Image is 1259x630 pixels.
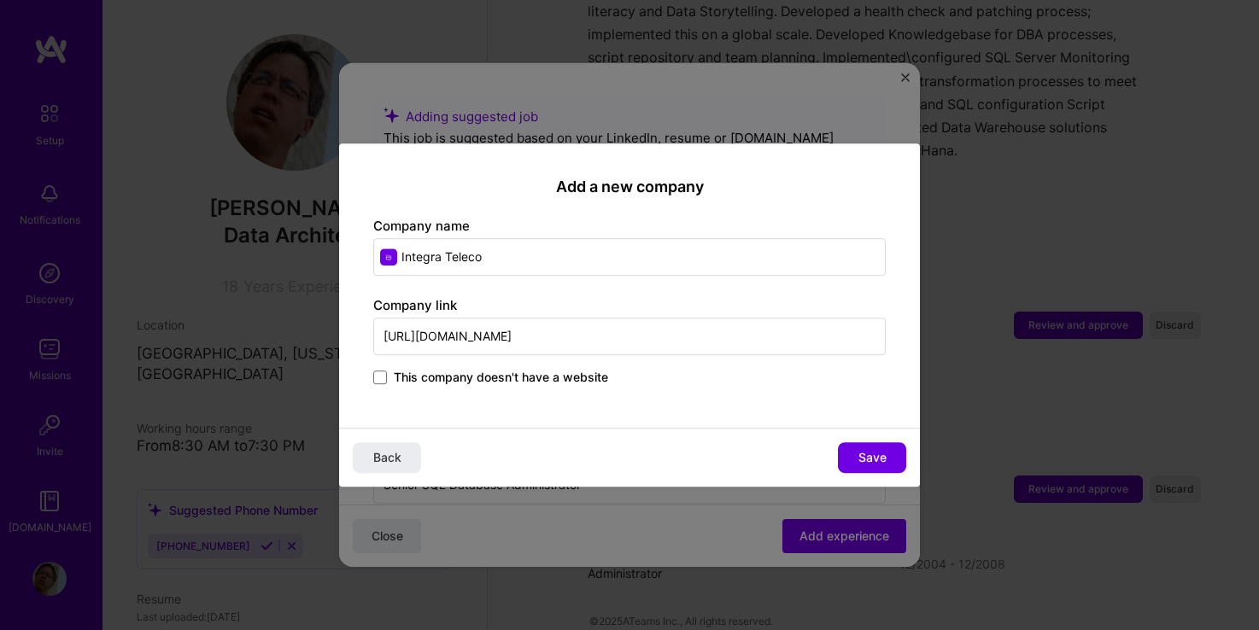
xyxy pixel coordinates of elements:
input: Enter name [373,238,886,276]
span: Save [858,449,887,466]
button: Back [353,442,421,473]
button: Save [838,442,906,473]
label: Company name [373,218,470,234]
h2: Add a new company [373,178,886,196]
input: Enter link [373,318,886,355]
span: This company doesn't have a website [394,369,608,386]
span: Back [373,449,401,466]
label: Company link [373,297,457,313]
